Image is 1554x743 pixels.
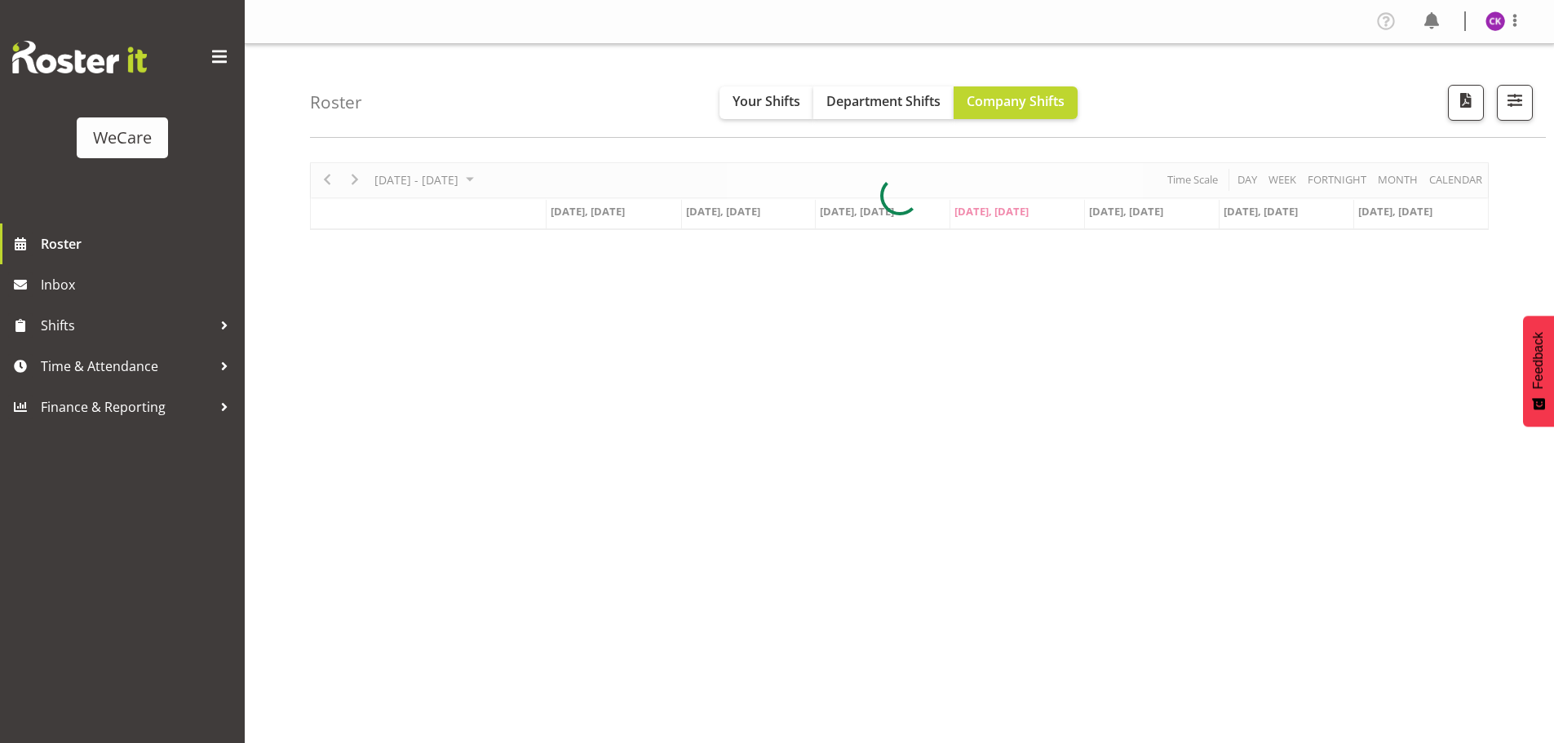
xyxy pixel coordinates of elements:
span: Feedback [1531,332,1546,389]
span: Roster [41,232,237,256]
span: Department Shifts [826,92,941,110]
button: Download a PDF of the roster according to the set date range. [1448,85,1484,121]
button: Filter Shifts [1497,85,1533,121]
span: Your Shifts [733,92,800,110]
span: Finance & Reporting [41,395,212,419]
span: Time & Attendance [41,354,212,378]
img: chloe-kim10479.jpg [1485,11,1505,31]
span: Inbox [41,272,237,297]
img: Rosterit website logo [12,41,147,73]
button: Feedback - Show survey [1523,316,1554,427]
span: Shifts [41,313,212,338]
span: Company Shifts [967,92,1065,110]
div: WeCare [93,126,152,150]
button: Your Shifts [719,86,813,119]
button: Department Shifts [813,86,954,119]
h4: Roster [310,93,362,112]
button: Company Shifts [954,86,1078,119]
